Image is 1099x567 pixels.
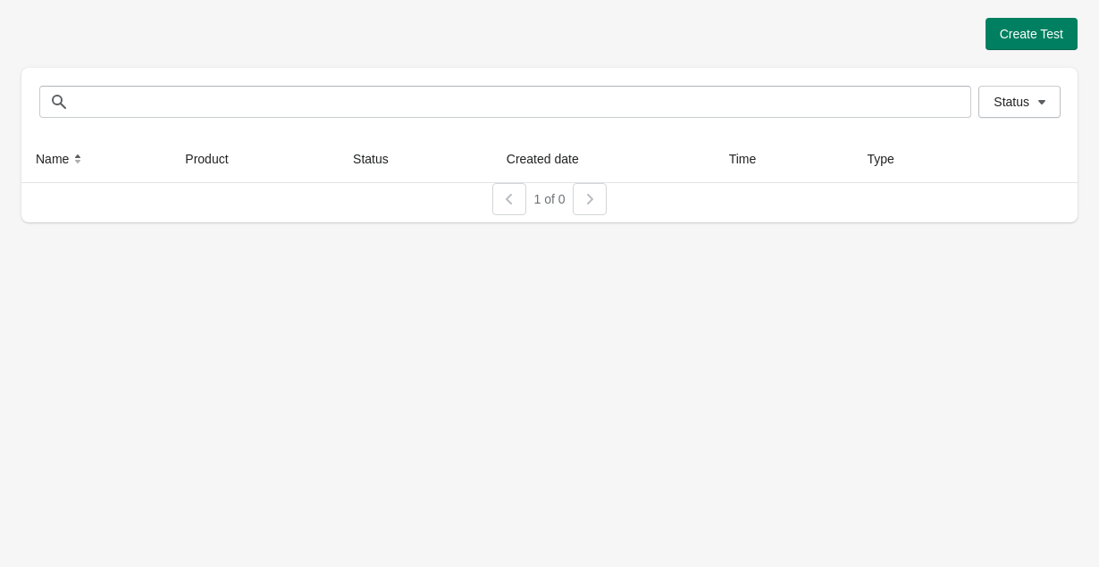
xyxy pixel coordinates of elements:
[986,18,1078,50] button: Create Test
[978,86,1061,118] button: Status
[860,143,919,175] button: Type
[29,143,94,175] button: Name
[722,143,782,175] button: Time
[533,192,565,206] span: 1 of 0
[346,143,414,175] button: Status
[499,143,604,175] button: Created date
[178,143,253,175] button: Product
[1000,27,1063,41] span: Create Test
[994,95,1029,109] span: Status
